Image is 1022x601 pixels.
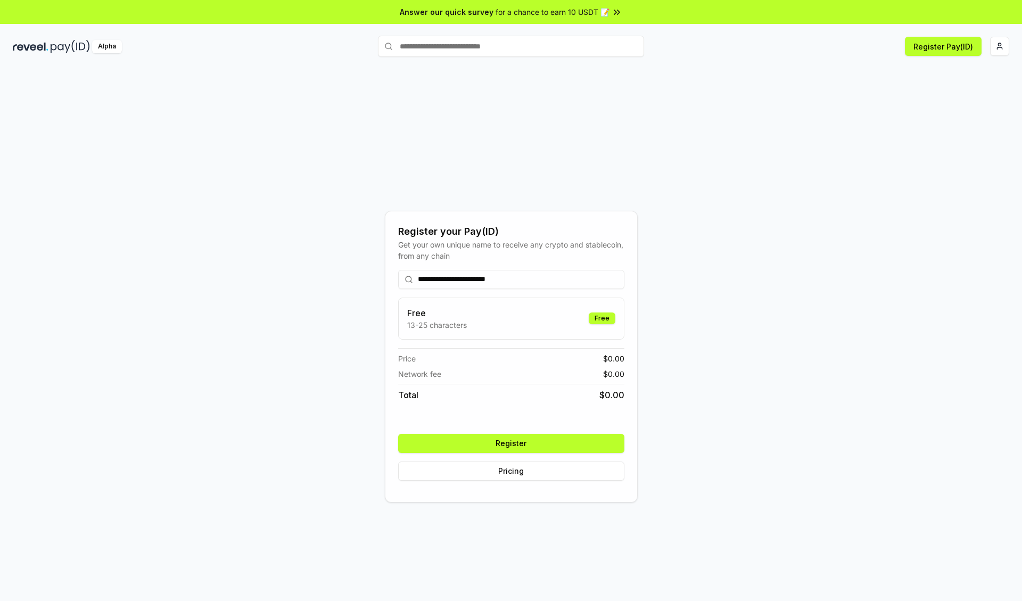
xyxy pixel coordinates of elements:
[13,40,48,53] img: reveel_dark
[496,6,609,18] span: for a chance to earn 10 USDT 📝
[603,353,624,364] span: $ 0.00
[92,40,122,53] div: Alpha
[407,319,467,331] p: 13-25 characters
[407,307,467,319] h3: Free
[398,239,624,261] div: Get your own unique name to receive any crypto and stablecoin, from any chain
[398,353,416,364] span: Price
[599,389,624,401] span: $ 0.00
[398,434,624,453] button: Register
[398,462,624,481] button: Pricing
[398,368,441,380] span: Network fee
[589,312,615,324] div: Free
[51,40,90,53] img: pay_id
[400,6,493,18] span: Answer our quick survey
[398,389,418,401] span: Total
[398,224,624,239] div: Register your Pay(ID)
[603,368,624,380] span: $ 0.00
[905,37,982,56] button: Register Pay(ID)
